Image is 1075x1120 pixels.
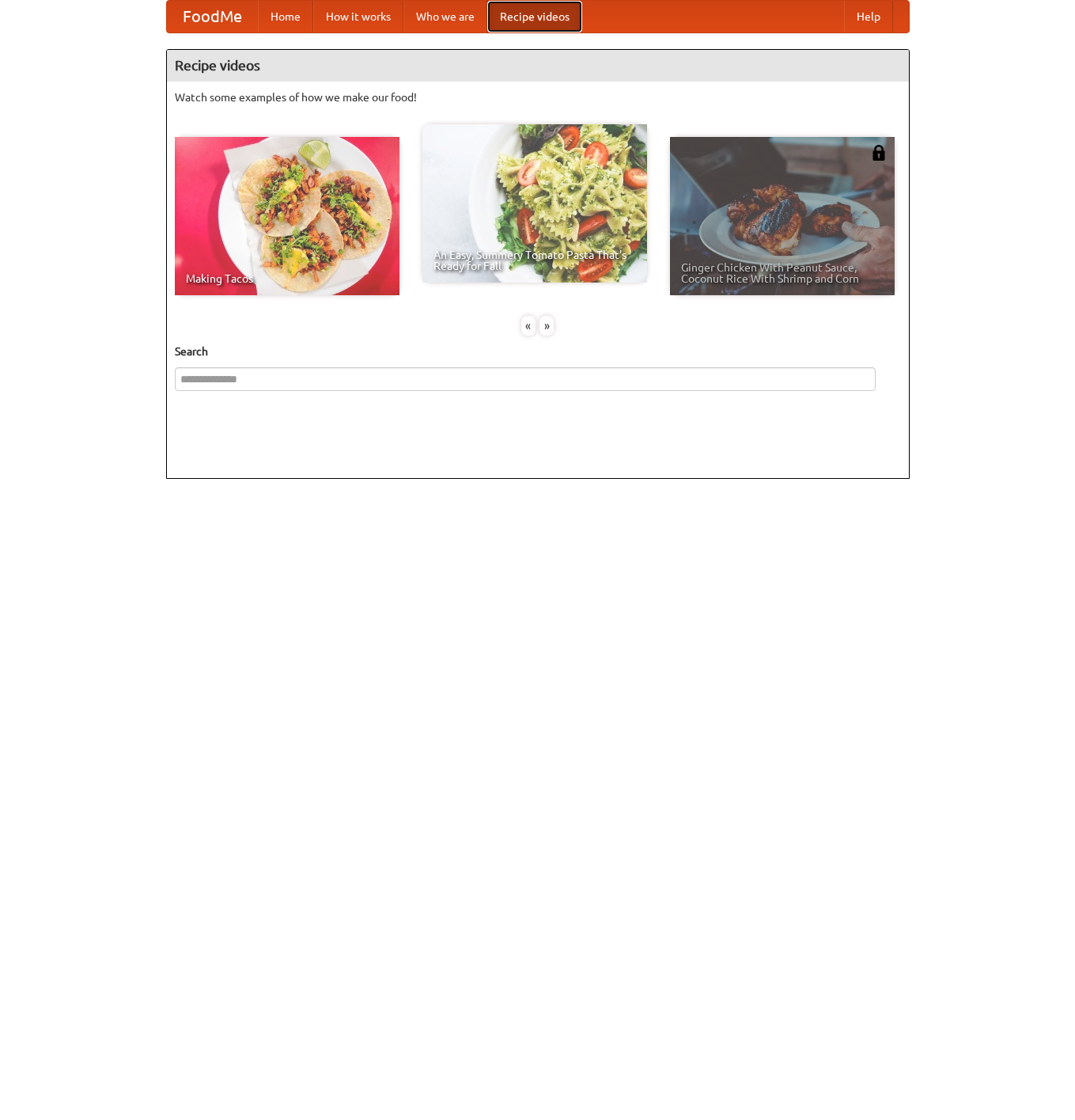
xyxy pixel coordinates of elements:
a: Making Tacos [175,137,399,295]
a: Home [258,1,313,32]
span: Making Tacos [186,273,388,284]
p: Watch some examples of how we make our food! [175,89,901,105]
h5: Search [175,344,901,359]
a: How it works [313,1,403,32]
a: FoodMe [167,1,258,32]
h4: Recipe videos [167,50,909,82]
div: « [521,316,536,336]
a: Help [844,1,893,32]
a: Who we are [403,1,487,32]
span: An Easy, Summery Tomato Pasta That's Ready for Fall [433,249,636,271]
a: Recipe videos [487,1,582,32]
img: 483408.png [871,145,887,161]
div: » [539,316,554,336]
a: An Easy, Summery Tomato Pasta That's Ready for Fall [422,124,647,283]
